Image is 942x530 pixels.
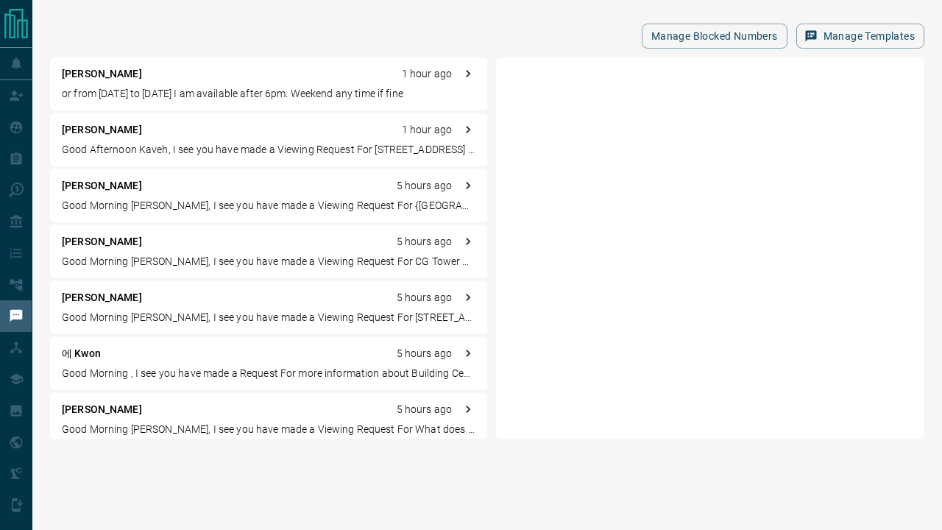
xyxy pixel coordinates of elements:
[62,234,142,250] p: [PERSON_NAME]
[62,346,101,361] p: 에 Kwon
[402,122,452,138] p: 1 hour ago
[62,86,475,102] p: or from [DATE] to [DATE] I am available after 6pm. Weekend any time if fine
[62,422,475,437] p: Good Morning [PERSON_NAME], I see you have made a Viewing Request For What does your schedule loo...
[397,178,452,194] p: 5 hours ago
[62,366,475,381] p: Good Morning , I see you have made a Request For more information about Building Centre IV at [ST...
[62,402,142,417] p: [PERSON_NAME]
[402,66,452,82] p: 1 hour ago
[397,402,452,417] p: 5 hours ago
[62,122,142,138] p: [PERSON_NAME]
[62,290,142,305] p: [PERSON_NAME]
[397,346,452,361] p: 5 hours ago
[62,254,475,269] p: Good Morning [PERSON_NAME], I see you have made a Viewing Request For CG Tower Condos buildingWha...
[62,310,475,325] p: Good Morning [PERSON_NAME], I see you have made a Viewing Request For [STREET_ADDRESS] What does ...
[62,198,475,213] p: Good Morning [PERSON_NAME], I see you have made a Viewing Request For {[GEOGRAPHIC_DATA] neighbou...
[796,24,924,49] button: Manage Templates
[397,290,452,305] p: 5 hours ago
[62,142,475,158] p: Good Afternoon Kaveh, I see you have made a Viewing Request For [STREET_ADDRESS] in [GEOGRAPHIC_D...
[62,66,142,82] p: [PERSON_NAME]
[397,234,452,250] p: 5 hours ago
[642,24,787,49] button: Manage Blocked Numbers
[62,178,142,194] p: [PERSON_NAME]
